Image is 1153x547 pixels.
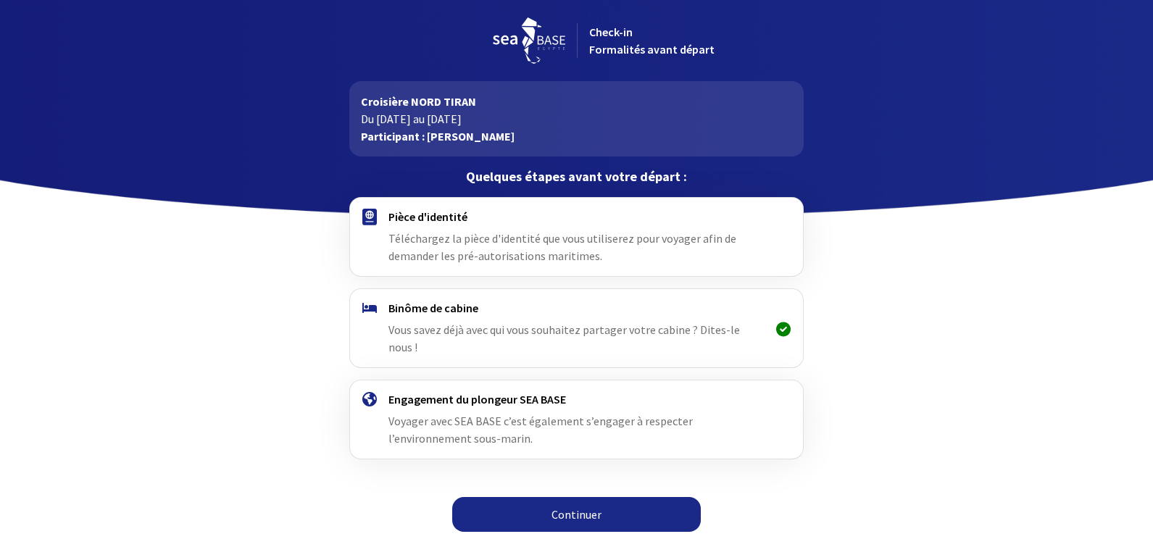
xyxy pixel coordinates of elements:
img: logo_seabase.svg [493,17,565,64]
p: Du [DATE] au [DATE] [361,110,792,128]
span: Téléchargez la pièce d'identité que vous utiliserez pour voyager afin de demander les pré-autoris... [388,231,736,263]
p: Quelques étapes avant votre départ : [349,168,804,185]
img: binome.svg [362,303,377,313]
span: Vous savez déjà avec qui vous souhaitez partager votre cabine ? Dites-le nous ! [388,322,740,354]
img: engagement.svg [362,392,377,406]
p: Croisière NORD TIRAN [361,93,792,110]
a: Continuer [452,497,701,532]
img: passport.svg [362,209,377,225]
h4: Binôme de cabine [388,301,765,315]
p: Participant : [PERSON_NAME] [361,128,792,145]
span: Check-in Formalités avant départ [589,25,715,57]
span: Voyager avec SEA BASE c’est également s’engager à respecter l’environnement sous-marin. [388,414,693,446]
h4: Engagement du plongeur SEA BASE [388,392,765,406]
h4: Pièce d'identité [388,209,765,224]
